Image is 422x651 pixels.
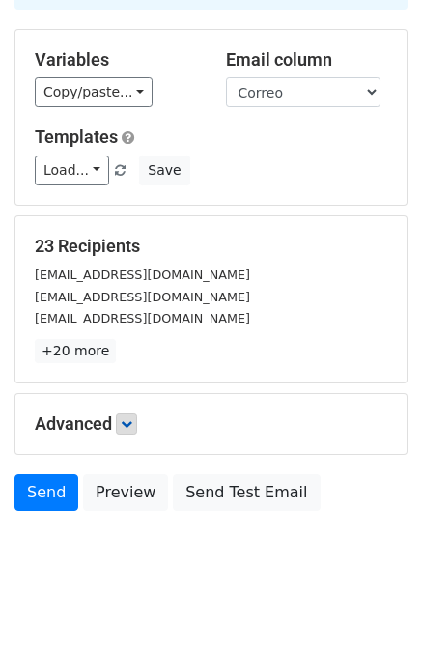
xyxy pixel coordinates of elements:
div: Widget de chat [325,558,422,651]
a: Load... [35,156,109,185]
iframe: Chat Widget [325,558,422,651]
button: Save [139,156,189,185]
small: [EMAIL_ADDRESS][DOMAIN_NAME] [35,290,250,304]
small: [EMAIL_ADDRESS][DOMAIN_NAME] [35,311,250,325]
a: Preview [83,474,168,511]
a: Copy/paste... [35,77,153,107]
h5: Advanced [35,413,387,435]
a: +20 more [35,339,116,363]
h5: 23 Recipients [35,236,387,257]
h5: Variables [35,49,197,71]
a: Templates [35,127,118,147]
small: [EMAIL_ADDRESS][DOMAIN_NAME] [35,268,250,282]
a: Send Test Email [173,474,320,511]
h5: Email column [226,49,388,71]
a: Send [14,474,78,511]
